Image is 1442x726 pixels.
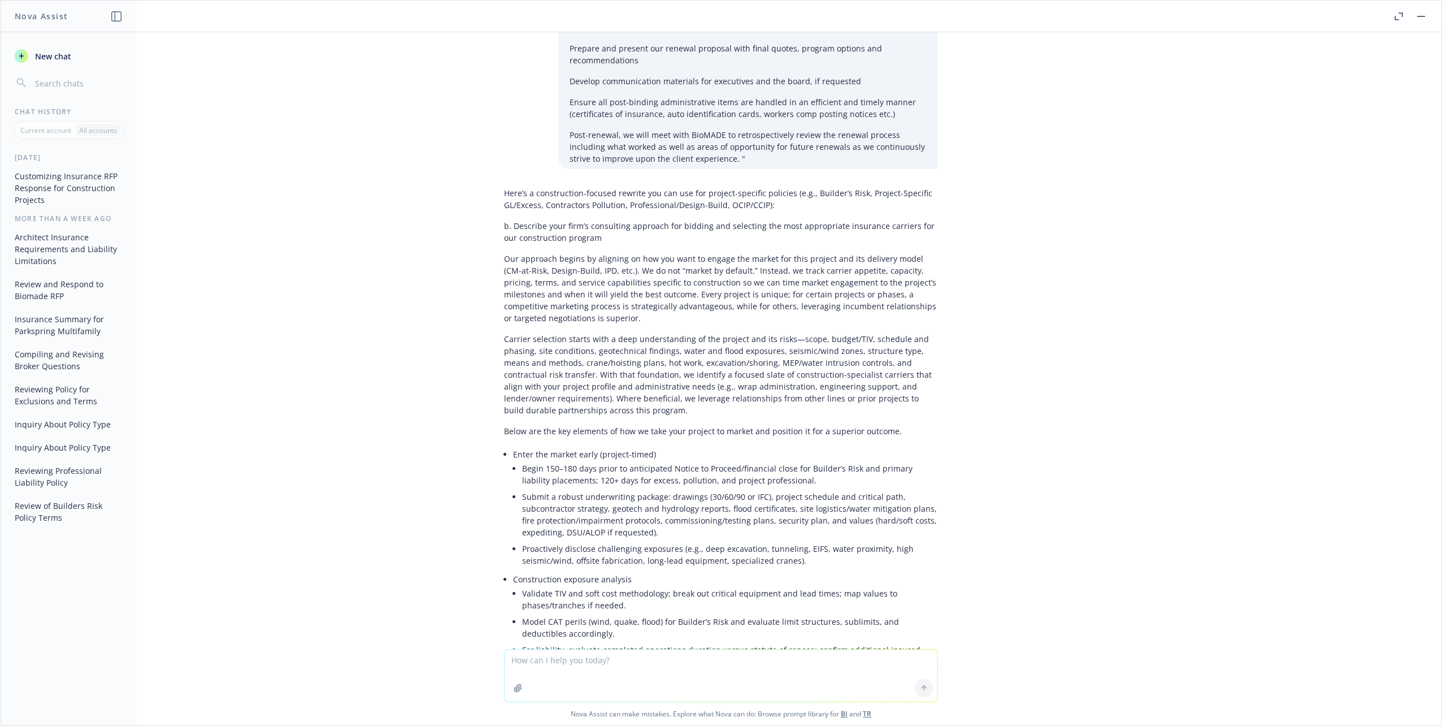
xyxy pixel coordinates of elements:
[10,310,127,340] button: Insurance Summary for Parkspring Multifamily
[504,187,938,211] p: Here’s a construction-focused rewrite you can use for project-specific policies (e.g., Builder’s ...
[504,333,938,416] p: Carrier selection starts with a deep understanding of the project and its risks—scope, budget/TIV...
[522,585,938,613] li: Validate TIV and soft cost methodology; break out critical equipment and lead times; map values t...
[10,345,127,375] button: Compiling and Revising Broker Questions
[522,613,938,642] li: Model CAT perils (wind, quake, flood) for Builder’s Risk and evaluate limit structures, sublimits...
[513,573,938,585] p: Construction exposure analysis
[79,126,117,135] p: All accounts
[1,214,136,223] div: More than a week ago
[10,380,127,410] button: Reviewing Policy for Exclusions and Terms
[10,438,127,457] button: Inquiry About Policy Type
[522,489,938,541] li: Submit a robust underwriting package: drawings (30/60/90 or IFC), project schedule and critical p...
[10,167,127,209] button: Customizing Insurance RFP Response for Construction Projects
[570,42,927,66] p: Prepare and present our renewal proposal with final quotes, program options and recommendations
[522,642,938,670] li: For liability, evaluate completed operations duration versus statute of repose; confirm additiona...
[570,96,927,120] p: Ensure all post-binding administrative items are handled in an efficient and timely manner (certi...
[15,10,68,22] h1: Nova Assist
[10,46,127,66] button: New chat
[504,253,938,324] p: Our approach begins by aligning on how you want to engage the market for this project and its del...
[33,50,71,62] span: New chat
[33,75,123,91] input: Search chats
[5,702,1437,725] span: Nova Assist can make mistakes. Explore what Nova can do: Browse prompt library for and
[10,461,127,492] button: Reviewing Professional Liability Policy
[841,709,848,719] a: BI
[10,228,127,270] button: Architect Insurance Requirements and Liability Limitations
[513,448,938,460] p: Enter the market early (project-timed)
[10,496,127,527] button: Review of Builders Risk Policy Terms
[20,126,71,135] p: Current account
[10,275,127,305] button: Review and Respond to Biomade RFP
[1,107,136,116] div: Chat History
[1,153,136,162] div: [DATE]
[522,541,938,569] li: Proactively disclose challenging exposures (e.g., deep excavation, tunneling, EIFS, water proximi...
[570,75,927,87] p: Develop communication materials for executives and the board, if requested
[863,709,871,719] a: TR
[504,220,938,244] p: b. Describe your firm’s consulting approach for bidding and selecting the most appropriate insura...
[570,129,927,165] p: Post-renewal, we will meet with BioMADE to retrospectively review the renewal process including w...
[522,460,938,489] li: Begin 150–180 days prior to anticipated Notice to Proceed/financial close for Builder’s Risk and ...
[504,425,938,437] p: Below are the key elements of how we take your project to market and position it for a superior o...
[10,415,127,434] button: Inquiry About Policy Type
